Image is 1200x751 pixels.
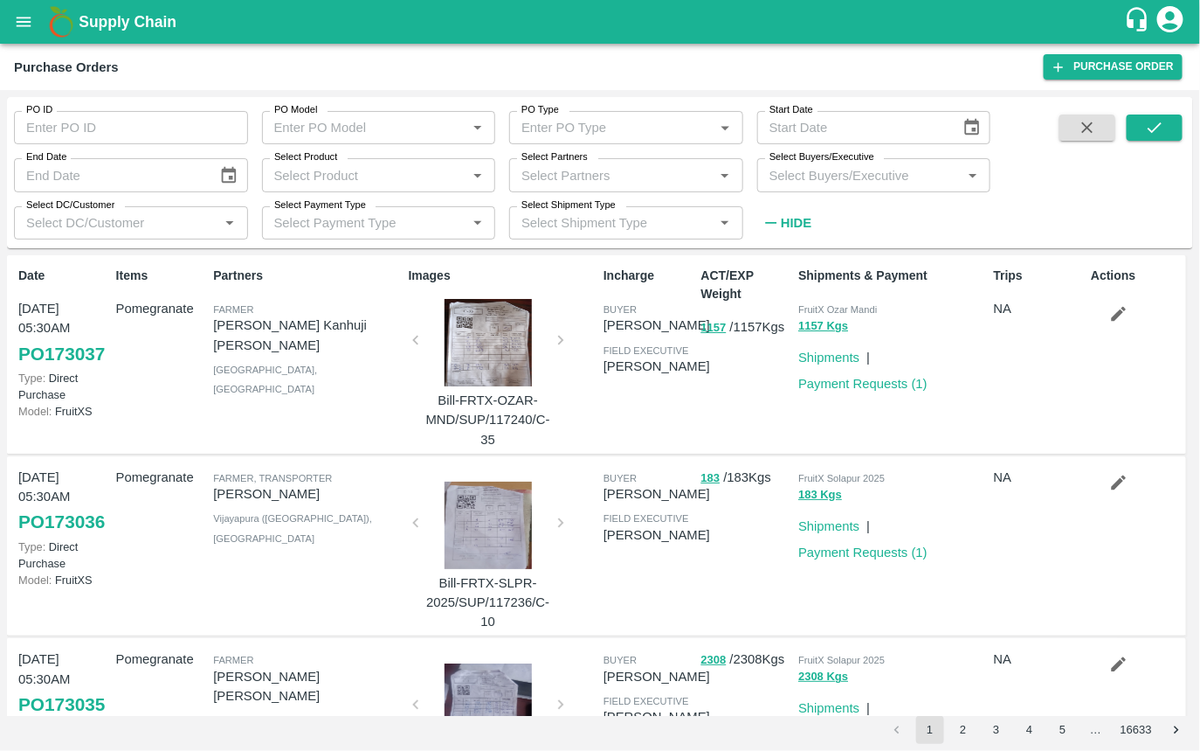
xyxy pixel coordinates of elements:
span: Type: [18,540,45,553]
p: NA [994,650,1085,669]
div: Purchase Orders [14,56,119,79]
p: Trips [994,267,1085,285]
p: FruitXS [18,572,109,588]
input: Select Product [267,163,462,186]
p: Shipments & Payment [798,267,986,285]
a: Payment Requests (1) [798,377,928,391]
input: Start Date [757,111,948,144]
label: PO Type [521,103,559,117]
span: field executive [603,696,689,706]
p: Incharge [603,267,694,285]
button: Go to page 2 [949,716,977,744]
p: [DATE] 05:30AM [18,468,109,507]
span: buyer [603,473,637,483]
p: ACT/EXP Weight [701,267,792,303]
p: Pomegranate [116,468,207,487]
label: PO ID [26,103,52,117]
p: Direct Purchase [18,539,109,572]
img: logo [44,4,79,39]
label: PO Model [274,103,318,117]
p: [PERSON_NAME] [PERSON_NAME] [213,667,401,706]
span: field executive [603,513,689,524]
p: Direct Purchase [18,370,109,403]
p: / 1157 Kgs [701,317,792,337]
button: Choose date [212,159,245,192]
span: buyer [603,304,637,315]
span: buyer [603,655,637,665]
a: Shipments [798,519,859,533]
input: Select Buyers/Executive [762,163,957,186]
button: Open [466,212,489,234]
input: Enter PO Model [267,116,462,139]
button: 1157 [701,318,727,338]
p: / 183 Kgs [701,468,792,488]
div: | [859,510,870,536]
p: NA [994,468,1085,487]
p: [PERSON_NAME] [603,707,710,727]
p: [PERSON_NAME] [603,525,710,545]
span: Farmer [213,304,253,315]
button: Open [714,116,736,139]
button: Open [714,164,736,187]
button: Go to page 16633 [1115,716,1157,744]
span: Farmer, Transporter [213,473,332,483]
button: Open [466,164,489,187]
button: Choose date [955,111,989,144]
p: Date [18,267,109,285]
span: FruitX Solapur 2025 [798,473,885,483]
a: Payment Requests (1) [798,546,928,560]
input: Select Payment Type [267,212,439,234]
div: … [1082,722,1110,739]
input: Enter PO Type [514,116,709,139]
button: 183 Kgs [798,485,842,505]
p: [PERSON_NAME] Kanhuji [PERSON_NAME] [213,316,401,355]
p: NA [994,299,1085,318]
a: Shipments [798,701,859,715]
button: Open [218,212,241,234]
span: Vijayapura ([GEOGRAPHIC_DATA]) , [GEOGRAPHIC_DATA] [213,513,372,543]
p: [PERSON_NAME] [213,484,401,504]
label: Select Buyers/Executive [769,150,874,164]
a: Purchase Order [1044,54,1183,80]
button: 1157 Kgs [798,316,848,337]
button: open drawer [3,2,44,42]
span: Farmer [213,655,253,665]
a: PO173036 [18,506,105,538]
p: Pomegranate [116,299,207,318]
span: Model: [18,574,52,587]
a: Supply Chain [79,10,1124,34]
p: Bill-FRTX-OZAR-MND/SUP/117240/C-35 [423,391,554,449]
a: PO173037 [18,338,105,370]
button: Go to next page [1162,716,1190,744]
p: [DATE] 05:30AM [18,650,109,689]
label: Start Date [769,103,813,117]
button: Open [962,164,984,187]
span: [GEOGRAPHIC_DATA] , [GEOGRAPHIC_DATA] [213,365,317,394]
button: Go to page 3 [983,716,1010,744]
b: Supply Chain [79,13,176,31]
span: FruitX Solapur 2025 [798,655,885,665]
p: Images [409,267,597,285]
button: page 1 [916,716,944,744]
p: Pomegranate [116,650,207,669]
p: Bill-FRTX-SLPR-2025/SUP/117236/C-10 [423,574,554,632]
input: End Date [14,158,205,191]
strong: Hide [781,216,811,230]
p: [PERSON_NAME] [603,357,710,376]
input: Select Partners [514,163,709,186]
button: 183 [701,469,721,489]
span: Model: [18,405,52,418]
input: Select Shipment Type [514,212,686,234]
div: account of current user [1155,3,1186,40]
button: Open [466,116,489,139]
input: Enter PO ID [14,111,248,144]
span: field executive [603,345,689,356]
button: Go to page 4 [1016,716,1044,744]
button: Open [714,212,736,234]
p: FruitXS [18,403,109,420]
button: 2308 Kgs [798,667,848,687]
span: Type: [18,372,45,385]
button: Go to page 5 [1049,716,1077,744]
p: [PERSON_NAME] [603,316,710,335]
label: Select Partners [521,150,588,164]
